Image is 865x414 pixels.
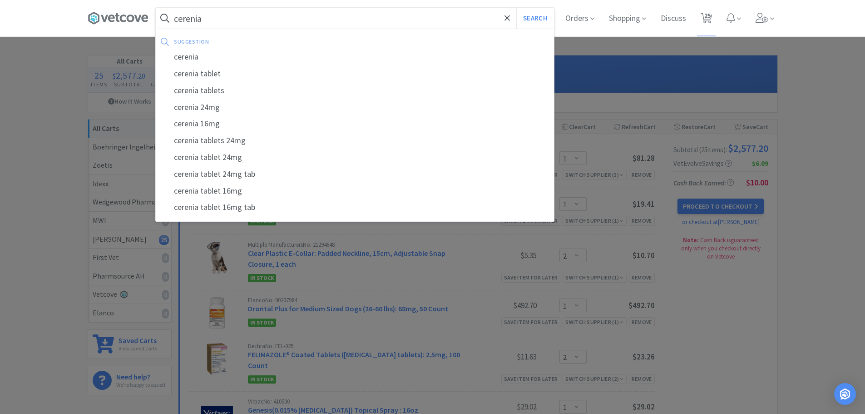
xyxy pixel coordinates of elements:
div: cerenia tablet 16mg tab [156,199,554,216]
div: cerenia tablets [156,82,554,99]
a: 25 [697,15,716,24]
div: cerenia 24mg [156,99,554,116]
a: Discuss [657,15,690,23]
div: cerenia 16mg [156,115,554,132]
div: cerenia tablet 24mg tab [156,166,554,183]
button: Search [516,8,554,29]
div: cerenia tablet 16mg [156,183,554,200]
div: cerenia tablet [156,65,554,82]
div: Open Intercom Messenger [834,383,856,405]
div: cerenia tablets 24mg [156,132,554,149]
div: suggestion [174,35,379,49]
div: cerenia tablet 24mg [156,149,554,166]
div: cerenia [156,49,554,65]
input: Search by item, sku, manufacturer, ingredient, size... [156,8,554,29]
